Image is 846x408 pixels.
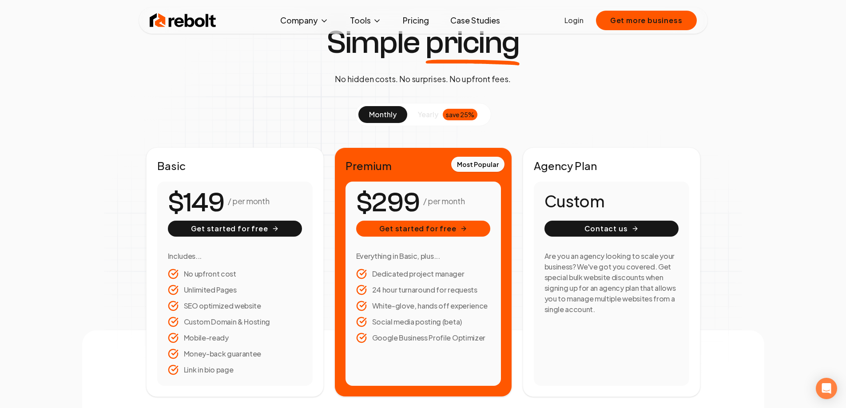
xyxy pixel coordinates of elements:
[356,301,490,311] li: White-glove, hands off experience
[596,11,697,30] button: Get more business
[273,12,336,29] button: Company
[168,301,302,311] li: SEO optimized website
[443,109,477,120] div: save 25%
[150,12,216,29] img: Rebolt Logo
[451,157,504,172] div: Most Popular
[425,27,520,59] span: pricing
[356,183,420,223] number-flow-react: $299
[443,12,507,29] a: Case Studies
[228,195,269,207] p: / per month
[356,285,490,295] li: 24 hour turnaround for requests
[369,110,397,119] span: monthly
[396,12,436,29] a: Pricing
[358,106,407,123] button: monthly
[168,364,302,375] li: Link in bio page
[418,109,438,120] span: yearly
[544,192,679,210] h1: Custom
[168,333,302,343] li: Mobile-ready
[816,378,837,399] div: Open Intercom Messenger
[168,251,302,261] h3: Includes...
[407,106,488,123] button: yearlysave 25%
[356,251,490,261] h3: Everything in Basic, plus...
[356,221,490,237] button: Get started for free
[168,269,302,279] li: No upfront cost
[544,221,679,237] button: Contact us
[564,15,584,26] a: Login
[343,12,389,29] button: Tools
[168,285,302,295] li: Unlimited Pages
[157,158,313,173] h2: Basic
[168,349,302,359] li: Money-back guarantee
[534,158,689,173] h2: Agency Plan
[168,317,302,327] li: Custom Domain & Hosting
[168,221,302,237] button: Get started for free
[356,269,490,279] li: Dedicated project manager
[356,317,490,327] li: Social media posting (beta)
[423,195,465,207] p: / per month
[356,333,490,343] li: Google Business Profile Optimizer
[346,158,501,173] h2: Premium
[335,73,511,85] p: No hidden costs. No surprises. No upfront fees.
[168,183,224,223] number-flow-react: $149
[544,251,679,315] h3: Are you an agency looking to scale your business? We've got you covered. Get special bulk website...
[326,27,520,59] h1: Simple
